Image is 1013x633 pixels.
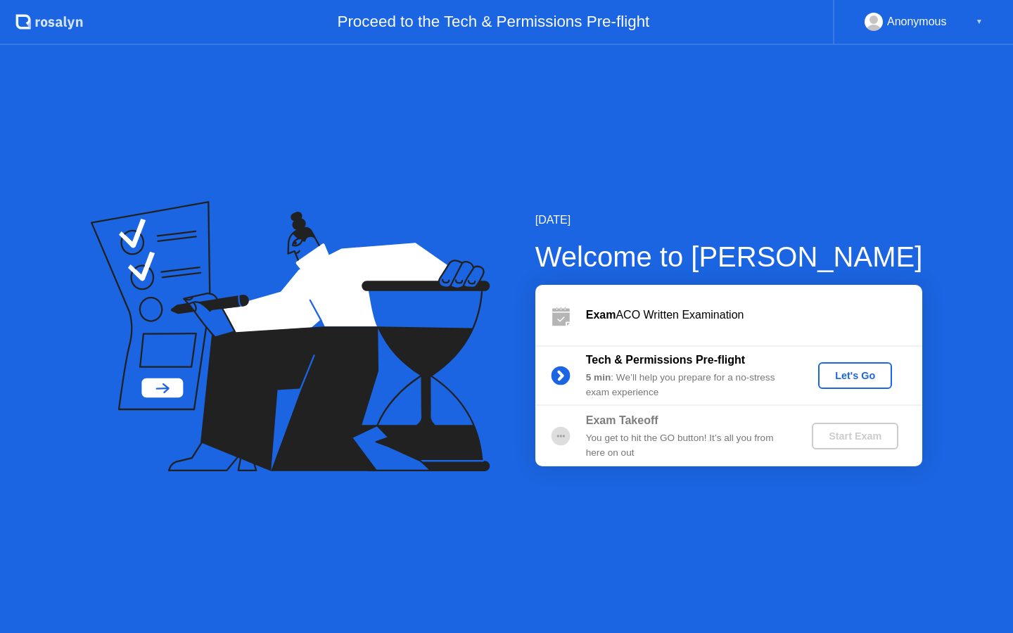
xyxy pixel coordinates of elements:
div: ▼ [976,13,983,31]
div: Anonymous [887,13,947,31]
button: Let's Go [818,362,892,389]
b: Exam [586,309,616,321]
div: You get to hit the GO button! It’s all you from here on out [586,431,789,460]
div: : We’ll help you prepare for a no-stress exam experience [586,371,789,399]
div: [DATE] [535,212,923,229]
div: Start Exam [817,430,893,442]
div: ACO Written Examination [586,307,922,324]
div: Let's Go [824,370,886,381]
b: 5 min [586,372,611,383]
b: Tech & Permissions Pre-flight [586,354,745,366]
b: Exam Takeoff [586,414,658,426]
div: Welcome to [PERSON_NAME] [535,236,923,278]
button: Start Exam [812,423,898,449]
